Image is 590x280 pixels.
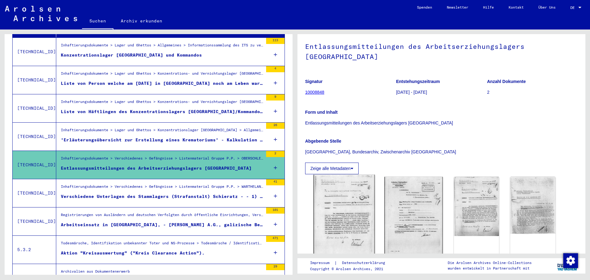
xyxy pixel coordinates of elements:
[487,79,526,84] b: Anzahl Dokumente
[310,260,334,266] a: Impressum
[556,258,579,273] img: yv_logo.png
[13,235,56,264] td: 5.3.2
[305,110,338,115] b: Form und Inhalt
[310,266,392,272] p: Copyright © Arolsen Archives, 2021
[305,79,323,84] b: Signatur
[448,260,532,266] p: Die Arolsen Archives Online-Collections
[61,222,263,228] div: Arbeitseinsatz in [GEOGRAPHIC_DATA], - [PERSON_NAME] A.G., galizische Bergwerkgesellsch. in [GEOG...
[61,250,205,256] div: Aktion "Kreisauswertung" ("Kreis Clearance Action").
[82,14,113,30] a: Suchen
[61,71,263,79] div: Inhaftierungsdokumente > Lager und Ghettos > Konzentrations- und Vernichtungslager [GEOGRAPHIC_DA...
[113,14,170,28] a: Archiv erkunden
[305,120,578,126] p: Entlassungsmitteilungen des Arbeitserziehungslagers [GEOGRAPHIC_DATA]
[396,79,440,84] b: Entstehungszeitraum
[61,99,263,108] div: Inhaftierungsdokumente > Lager und Ghettos > Konzentrations- und Vernichtungslager [GEOGRAPHIC_DA...
[337,260,392,266] a: Datenschutzerklärung
[61,156,263,164] div: Inhaftierungsdokumente > Verschiedenes > Gefängnisse > Listenmaterial Gruppe P.P. > OBERSCHLESIEN...
[61,193,263,200] div: Verschiedene Unterlagen des Stammlagers (Strafanstalt) Schieratz - - 1) Häftlingsverzeichnis ( u....
[61,127,263,136] div: Inhaftierungsdokumente > Lager und Ghettos > Konzentrationslager [GEOGRAPHIC_DATA] > Allgemeine I...
[13,207,56,235] td: [TECHNICAL_ID]
[305,139,341,144] b: Abgebende Stelle
[310,260,392,266] div: |
[61,137,263,143] div: 'Erläuterungsübersicht zur Erstellung eines Krematoriums' - Kalkulation von Materialmenge und –ko...
[13,151,56,179] td: [TECHNICAL_ID]
[510,177,556,234] img: 002.jpg
[61,165,252,172] div: Entlassungsmitteilungen des Arbeitserziehungslagers [GEOGRAPHIC_DATA]
[61,108,263,115] div: Liste von Häftlingen des Konzentrationslagers [GEOGRAPHIC_DATA]/Kommando Blechhammer ([DATE]) Kri...
[487,89,578,96] p: 2
[305,90,324,95] a: 10008848
[61,212,263,221] div: Registrierungen von Ausländern und deutschen Verfolgten durch öffentliche Einrichtungen, Versiche...
[266,264,285,270] div: 29
[448,266,532,271] p: wurden entwickelt in Partnerschaft mit
[266,207,285,214] div: 101
[313,175,375,260] img: 001.jpg
[266,151,285,157] div: 2
[305,163,359,174] button: Zeige alle Metadaten
[305,149,578,155] p: [GEOGRAPHIC_DATA], Bundesarchiv, Zwischenarchiv [GEOGRAPHIC_DATA]
[13,179,56,207] td: [TECHNICAL_ID]
[13,122,56,151] td: [TECHNICAL_ID]
[5,6,77,21] img: Arolsen_neg.svg
[266,179,285,185] div: 41
[454,177,499,236] img: 001.jpg
[570,6,577,10] span: DE
[563,253,578,268] img: Zustimmung ändern
[61,52,202,58] div: Konzentrationslager [GEOGRAPHIC_DATA] und Kommandos
[384,177,443,258] img: 002.jpg
[61,240,263,249] div: Todesmärsche, Identifikation unbekannter Toter und NS-Prozesse > Todesmärsche / Identification of...
[61,42,263,51] div: Inhaftierungsdokumente > Lager und Ghettos > Allgemeines > Informationssammlung des ITS zu versch...
[266,236,285,242] div: 471
[61,184,263,192] div: Inhaftierungsdokumente > Verschiedenes > Gefängnisse > Listenmaterial Gruppe P.P. > WARTHELAND ([...
[396,89,487,96] p: [DATE] - [DATE]
[61,80,263,87] div: Liste von Person welche am [DATE] in [GEOGRAPHIC_DATA] noch am Leben waren
[305,32,578,69] h1: Entlassungsmitteilungen des Arbeitserziehungslagers [GEOGRAPHIC_DATA]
